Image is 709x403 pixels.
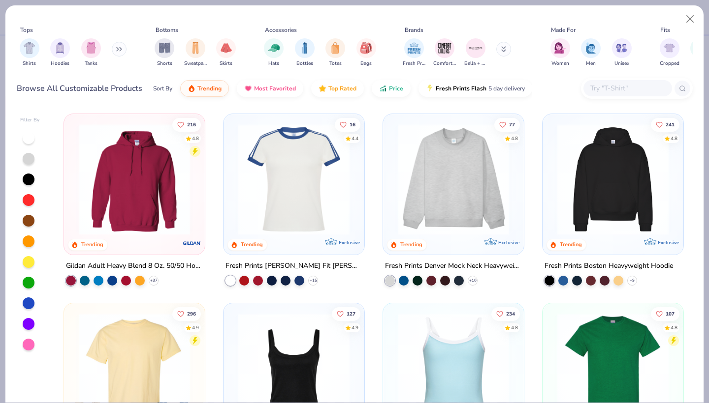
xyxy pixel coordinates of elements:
button: filter button [612,38,632,67]
button: Like [651,307,679,320]
img: Comfort Colors Image [437,41,452,56]
button: Fresh Prints Flash5 day delivery [419,80,532,97]
div: filter for Bella + Canvas [464,38,487,67]
img: Bottles Image [299,42,310,54]
div: filter for Totes [325,38,345,67]
img: Unisex Image [616,42,627,54]
span: Men [586,60,596,67]
div: filter for Bottles [295,38,315,67]
span: + 37 [150,278,158,284]
button: filter button [295,38,315,67]
button: filter button [356,38,376,67]
img: Bags Image [360,42,371,54]
img: Hats Image [268,42,280,54]
div: Filter By [20,116,40,124]
span: Comfort Colors [433,60,456,67]
span: 127 [347,311,355,316]
button: filter button [81,38,101,67]
span: + 10 [469,278,476,284]
span: Shorts [157,60,172,67]
img: e5540c4d-e74a-4e58-9a52-192fe86bec9f [233,124,354,235]
button: Like [332,307,360,320]
img: flash.gif [426,85,434,92]
span: 234 [506,311,515,316]
div: filter for Hoodies [50,38,70,67]
span: 296 [188,311,196,316]
button: filter button [550,38,570,67]
div: 4.9 [352,324,358,331]
div: filter for Fresh Prints [403,38,425,67]
span: Unisex [614,60,629,67]
div: filter for Comfort Colors [433,38,456,67]
button: filter button [433,38,456,67]
div: 4.4 [352,135,358,142]
div: Fresh Prints Denver Mock Neck Heavyweight Sweatshirt [385,260,522,272]
img: Gildan logo [182,233,202,253]
span: Trending [197,85,222,92]
img: 91acfc32-fd48-4d6b-bdad-a4c1a30ac3fc [552,124,674,235]
div: filter for Sweatpants [184,38,207,67]
div: Gildan Adult Heavy Blend 8 Oz. 50/50 Hooded Sweatshirt [66,260,203,272]
span: Most Favorited [254,85,296,92]
span: Totes [329,60,342,67]
div: 4.9 [193,324,199,331]
div: 4.8 [671,135,677,142]
span: Sweatpants [184,60,207,67]
button: Price [372,80,411,97]
span: Price [389,85,403,92]
span: Top Rated [328,85,356,92]
button: filter button [581,38,601,67]
div: Browse All Customizable Products [17,83,142,94]
img: Shirts Image [24,42,35,54]
div: 4.8 [511,135,518,142]
button: filter button [325,38,345,67]
div: Made For [551,26,576,34]
span: Cropped [660,60,679,67]
button: Top Rated [311,80,364,97]
span: Hats [268,60,279,67]
button: filter button [216,38,236,67]
span: Women [551,60,569,67]
div: filter for Shorts [155,38,174,67]
div: filter for Tanks [81,38,101,67]
button: filter button [184,38,207,67]
button: Like [173,117,201,131]
div: Fresh Prints Boston Heavyweight Hoodie [545,260,673,272]
div: filter for Hats [264,38,284,67]
span: 241 [666,122,675,127]
img: most_fav.gif [244,85,252,92]
img: Fresh Prints Image [407,41,421,56]
div: Sort By [153,84,172,93]
img: Skirts Image [221,42,232,54]
img: Women Image [554,42,566,54]
span: Bags [360,60,372,67]
div: filter for Men [581,38,601,67]
button: Trending [180,80,229,97]
div: filter for Women [550,38,570,67]
img: Men Image [585,42,596,54]
button: filter button [464,38,487,67]
span: + 9 [630,278,635,284]
span: 77 [509,122,515,127]
img: Bella + Canvas Image [468,41,483,56]
span: Shirts [23,60,36,67]
button: Like [491,307,520,320]
div: filter for Skirts [216,38,236,67]
button: Like [494,117,520,131]
img: Shorts Image [159,42,170,54]
button: Like [335,117,360,131]
button: filter button [660,38,679,67]
span: Bella + Canvas [464,60,487,67]
button: Like [173,307,201,320]
div: Fits [660,26,670,34]
div: Tops [20,26,33,34]
img: Hoodies Image [55,42,65,54]
button: Like [651,117,679,131]
span: 16 [350,122,355,127]
span: 216 [188,122,196,127]
span: 5 day delivery [488,83,525,94]
img: Sweatpants Image [190,42,201,54]
span: Fresh Prints [403,60,425,67]
div: Fresh Prints [PERSON_NAME] Fit [PERSON_NAME] Shirt with Stripes [226,260,362,272]
input: Try "T-Shirt" [589,83,665,94]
